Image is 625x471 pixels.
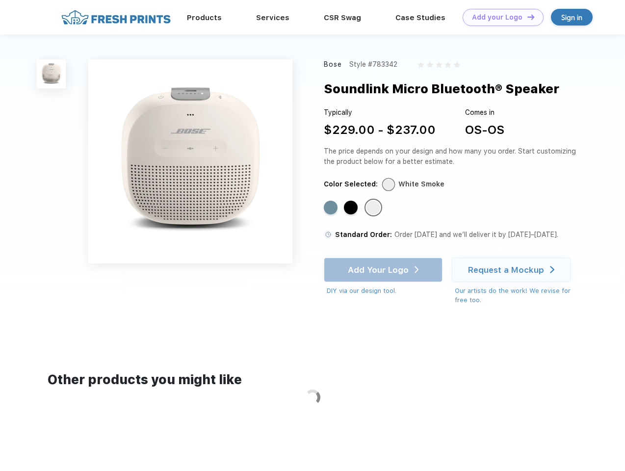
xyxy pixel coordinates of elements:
[455,286,580,305] div: Our artists do the work! We revise for free too.
[58,9,174,26] img: fo%20logo%202.webp
[187,13,222,22] a: Products
[427,62,433,68] img: gray_star.svg
[327,286,443,296] div: DIY via our design tool.
[344,201,358,214] div: Black
[454,62,460,68] img: gray_star.svg
[445,62,451,68] img: gray_star.svg
[465,107,504,118] div: Comes in
[349,59,397,70] div: Style #783342
[366,201,380,214] div: White Smoke
[324,79,559,98] div: Soundlink Micro Bluetooth® Speaker
[335,231,392,238] span: Standard Order:
[324,230,333,239] img: standard order
[468,265,544,275] div: Request a Mockup
[418,62,424,68] img: gray_star.svg
[436,62,442,68] img: gray_star.svg
[550,266,554,273] img: white arrow
[48,370,577,390] div: Other products you might like
[324,59,342,70] div: Bose
[551,9,593,26] a: Sign in
[394,231,558,238] span: Order [DATE] and we’ll deliver it by [DATE]–[DATE].
[88,59,292,263] img: func=resize&h=640
[398,179,444,189] div: White Smoke
[324,179,378,189] div: Color Selected:
[256,13,289,22] a: Services
[324,146,580,167] div: The price depends on your design and how many you order. Start customizing the product below for ...
[472,13,522,22] div: Add your Logo
[561,12,582,23] div: Sign in
[527,14,534,20] img: DT
[324,107,436,118] div: Typically
[324,201,338,214] div: Stone Blue
[324,121,436,139] div: $229.00 - $237.00
[465,121,504,139] div: OS-OS
[324,13,361,22] a: CSR Swag
[37,59,66,88] img: func=resize&h=100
